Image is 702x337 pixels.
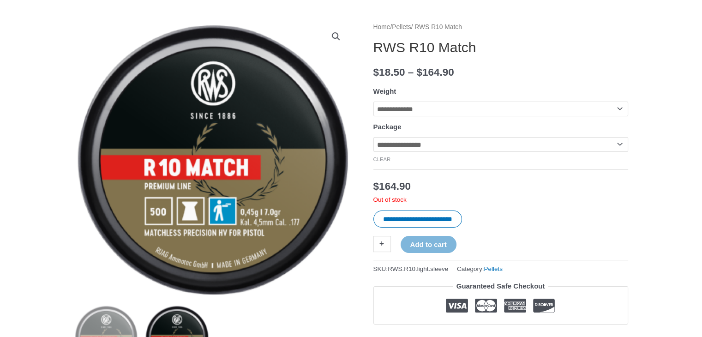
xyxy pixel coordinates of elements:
[373,123,402,131] label: Package
[392,24,411,30] a: Pellets
[401,236,456,253] button: Add to cart
[373,156,391,162] a: Clear options
[373,87,396,95] label: Weight
[373,263,449,275] span: SKU:
[388,265,448,272] span: RWS.R10.light.sleeve
[416,66,422,78] span: $
[484,265,503,272] a: Pellets
[373,181,411,192] bdi: 164.90
[74,21,351,298] img: RWS R10 Match
[373,66,405,78] bdi: 18.50
[373,21,628,33] nav: Breadcrumb
[408,66,414,78] span: –
[373,66,379,78] span: $
[453,280,549,293] legend: Guaranteed Safe Checkout
[373,236,391,252] a: +
[457,263,503,275] span: Category:
[373,24,390,30] a: Home
[373,39,628,56] h1: RWS R10 Match
[416,66,454,78] bdi: 164.90
[373,181,379,192] span: $
[373,196,628,204] p: Out of stock
[328,28,344,45] a: View full-screen image gallery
